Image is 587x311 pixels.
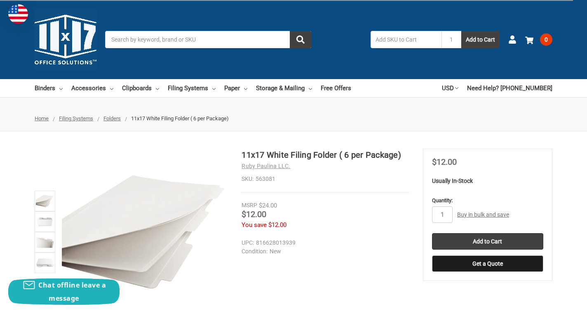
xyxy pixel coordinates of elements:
a: Ruby Paulina LLC. [242,163,290,169]
span: 11x17 White Filing Folder ( 6 per Package) [131,115,229,122]
a: Free Offers [321,79,351,97]
a: 0 [525,29,552,50]
img: duty and tax information for United States [8,4,28,24]
a: Binders [35,79,63,97]
dd: 816628013939 [242,239,406,247]
img: 11x17 White Filing Folder ( 6 per Package) (563081) [36,233,54,251]
input: Search by keyword, brand or SKU [105,31,311,48]
span: Chat offline leave a message [38,281,106,303]
span: $24.00 [259,202,277,209]
button: Get a Quote [432,255,543,272]
button: Chat offline leave a message [8,278,120,305]
a: Accessories [71,79,113,97]
a: Need Help? [PHONE_NUMBER] [467,79,552,97]
iframe: Google Customer Reviews [519,289,587,311]
dt: UPC: [242,239,254,247]
button: Add to Cart [461,31,500,48]
span: 0 [540,33,552,46]
div: MSRP [242,201,257,210]
a: Storage & Mailing [256,79,312,97]
a: Clipboards [122,79,159,97]
span: $12.00 [432,157,457,167]
dt: SKU: [242,175,254,183]
img: 11x17.com [35,9,96,70]
dt: Condition: [242,247,268,256]
a: Folders [103,115,121,122]
img: 11x17 White Filing Folder ( 6 per Package) [36,213,54,231]
dd: 563081 [242,175,409,183]
a: Paper [224,79,247,97]
a: Filing Systems [59,115,93,122]
input: Add SKU to Cart [371,31,441,48]
img: 11x17 White Filing Folder ( 6 per Package) [36,254,54,272]
h1: 11x17 White Filing Folder ( 6 per Package) [242,149,409,161]
span: You save [242,221,267,229]
span: $12.00 [242,209,266,219]
span: $12.00 [268,221,286,229]
a: Home [35,115,49,122]
dd: New [242,247,406,256]
label: Quantity: [432,196,543,205]
input: Add to Cart [432,233,543,250]
p: Usually In-Stock [432,177,543,185]
a: USD [442,79,458,97]
a: Buy in bulk and save [457,211,509,218]
img: 11x17 White Filing Folder ( 6 per Package) [36,192,54,210]
a: Filing Systems [168,79,216,97]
